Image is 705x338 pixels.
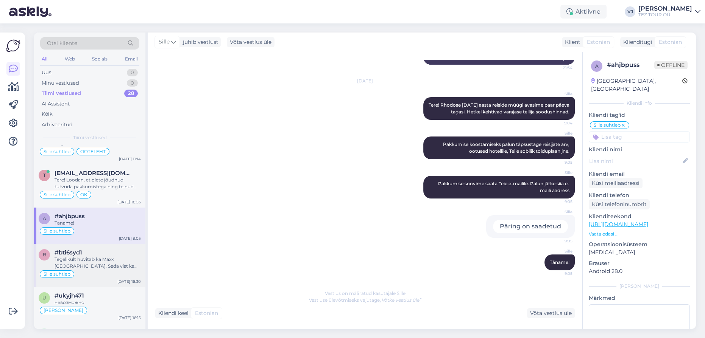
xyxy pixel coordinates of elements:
[63,54,76,64] div: Web
[90,54,109,64] div: Socials
[607,60,654,70] div: # ahjbpuss
[227,37,275,47] div: Võta vestlus üle
[55,213,85,220] span: #ahjbpuss
[589,240,690,248] p: Operatsioonisüsteem
[42,295,46,301] span: u
[123,54,139,64] div: Email
[155,78,575,84] div: [DATE]
[589,259,690,267] p: Brauser
[589,170,690,178] p: Kliendi email
[591,77,682,93] div: [GEOGRAPHIC_DATA], [GEOGRAPHIC_DATA]
[544,248,572,254] span: Sille
[40,54,49,64] div: All
[589,221,648,228] a: [URL][DOMAIN_NAME]
[44,308,83,313] span: [PERSON_NAME]
[43,252,46,257] span: b
[443,141,571,154] span: Pakkumise koostamiseks palun täpsustage reisijate arv, ootused hotellile, Teile sobilik toiduplaa...
[595,63,599,69] span: a
[544,209,572,215] span: Sille
[309,297,421,303] span: Vestluse ülevõtmiseks vajutage
[544,160,572,165] span: 9:05
[589,178,643,188] div: Küsi meiliaadressi
[42,121,73,129] div: Arhiveeritud
[119,236,141,241] div: [DATE] 9:05
[42,110,53,118] div: Kõik
[544,65,572,71] span: 21:34
[44,272,70,276] span: Sille suhtleb
[155,309,189,317] div: Kliendi keel
[80,192,87,197] span: OK
[589,111,690,119] p: Kliendi tag'id
[55,177,141,190] div: Tere! Loodan, et olete jõudnud tutvuda pakkumistega ning teinud valiku. Ootan väga Teie vastust:)
[44,149,70,154] span: Sille suhtleb
[544,130,572,136] span: Sille
[73,134,107,141] span: Tiimi vestlused
[659,38,682,46] span: Estonian
[544,238,572,244] span: 9:05
[429,102,571,115] span: Tere! Rhodose [DATE] aasta reiside müügi avasime paar päeva tagasi. Hetkel kehtivad varajase tell...
[589,131,690,143] input: Lisa tag
[544,120,572,126] span: 9:04
[117,199,141,205] div: [DATE] 10:53
[620,38,652,46] div: Klienditugi
[638,6,700,18] a: [PERSON_NAME]TEZ TOUR OÜ
[180,38,218,46] div: juhib vestlust
[493,220,568,233] div: Päring on saadetud
[42,69,51,76] div: Uus
[562,38,580,46] div: Klient
[589,191,690,199] p: Kliendi telefon
[589,199,650,209] div: Küsi telefoninumbrit
[159,38,170,46] span: Sille
[42,90,81,97] div: Tiimi vestlused
[654,61,688,69] span: Offline
[117,279,141,284] div: [DATE] 18:30
[119,156,141,162] div: [DATE] 11:14
[589,283,690,290] div: [PERSON_NAME]
[43,216,46,221] span: a
[43,172,46,178] span: t
[638,6,692,12] div: [PERSON_NAME]
[80,149,106,154] span: OOTELEHT
[544,199,572,205] span: 9:05
[44,192,70,197] span: Sille suhtleb
[55,170,133,177] span: tanel_prii@hotmail.com
[55,256,141,270] div: Tegelikult huvitab ka Maxx [GEOGRAPHIC_DATA]. Seda vist ka süsteemis ei ole
[625,6,635,17] div: VJ
[544,91,572,97] span: Sille
[589,248,690,256] p: [MEDICAL_DATA]
[55,249,82,256] span: #bti6syd1
[55,329,86,335] span: #6hoa3igd
[550,259,569,265] span: Täname!
[42,79,79,87] div: Minu vestlused
[589,267,690,275] p: Android 28.0
[589,146,690,153] p: Kliendi nimi
[544,271,572,276] span: 9:05
[55,299,141,306] div: невозможно
[325,290,406,296] span: Vestlus on määratud kasutajale Sille
[589,157,681,165] input: Lisa nimi
[6,39,20,53] img: Askly Logo
[127,79,138,87] div: 0
[589,212,690,220] p: Klienditeekond
[44,229,70,233] span: Sille suhtleb
[544,170,572,175] span: Sille
[589,294,690,302] p: Märkmed
[527,308,575,318] div: Võta vestlus üle
[119,315,141,321] div: [DATE] 16:15
[638,12,692,18] div: TEZ TOUR OÜ
[42,100,70,108] div: AI Assistent
[195,309,218,317] span: Estonian
[589,231,690,237] p: Vaata edasi ...
[587,38,610,46] span: Estonian
[560,5,607,19] div: Aktiivne
[438,181,569,193] span: Pakkumise soovime saata Teie e-mailile. Palun jätke siia e-maili aadress
[55,292,84,299] span: #ukyjh471
[127,69,138,76] div: 0
[589,100,690,107] div: Kliendi info
[47,39,77,47] span: Otsi kliente
[124,90,138,97] div: 28
[380,297,421,303] i: „Võtke vestlus üle”
[55,220,141,226] div: Täname!
[594,123,621,127] span: Sille suhtleb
